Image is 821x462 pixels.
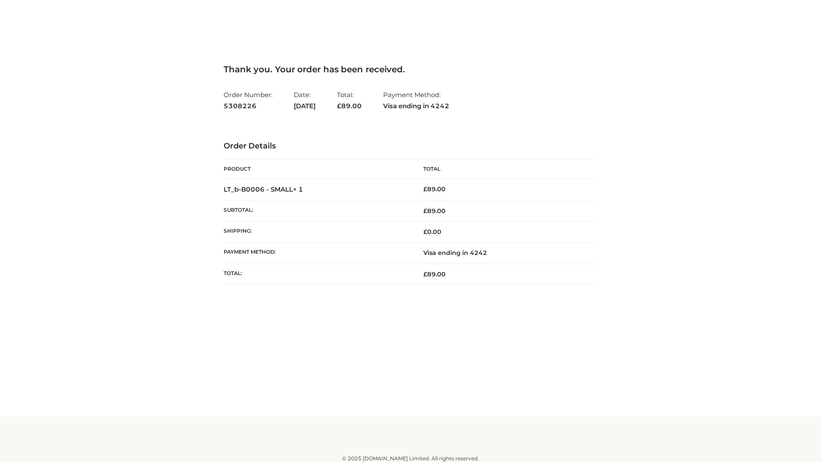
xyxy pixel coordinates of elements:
th: Shipping: [224,222,410,243]
li: Total: [337,87,362,113]
h3: Order Details [224,142,597,151]
li: Order Number: [224,87,272,113]
h3: Thank you. Your order has been received. [224,64,597,74]
span: 89.00 [423,270,446,278]
bdi: 0.00 [423,228,441,236]
strong: × 1 [293,185,303,193]
span: £ [423,207,427,215]
li: Date: [294,87,316,113]
th: Total: [224,264,410,284]
strong: LT_b-B0006 - SMALL [224,185,303,193]
td: Visa ending in 4242 [410,243,597,264]
th: Product [224,160,410,179]
span: £ [423,228,427,236]
span: 89.00 [423,207,446,215]
th: Subtotal: [224,200,410,221]
strong: Visa ending in 4242 [383,101,449,112]
bdi: 89.00 [423,185,446,193]
span: £ [337,102,341,110]
span: 89.00 [337,102,362,110]
th: Total [410,160,597,179]
th: Payment method: [224,243,410,264]
li: Payment Method: [383,87,449,113]
strong: 5308226 [224,101,272,112]
strong: [DATE] [294,101,316,112]
span: £ [423,185,427,193]
span: £ [423,270,427,278]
